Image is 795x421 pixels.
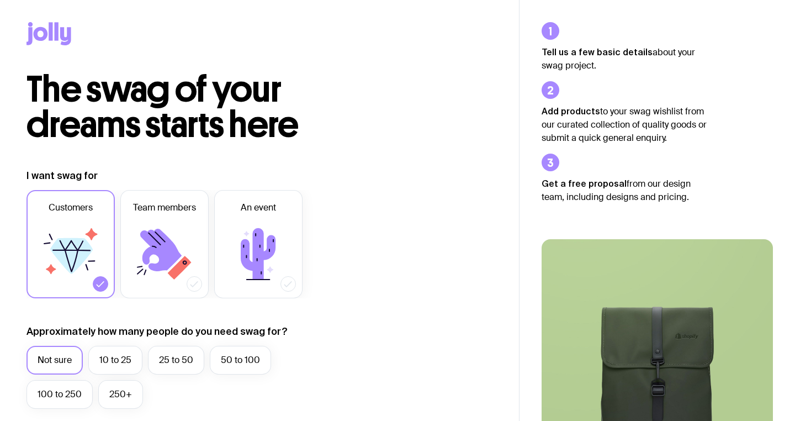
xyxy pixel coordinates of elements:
span: The swag of your dreams starts here [26,67,299,146]
strong: Tell us a few basic details [542,47,653,57]
p: to your swag wishlist from our curated collection of quality goods or submit a quick general enqu... [542,104,707,145]
label: 50 to 100 [210,346,271,375]
label: 25 to 50 [148,346,204,375]
span: Customers [49,201,93,214]
label: I want swag for [26,169,98,182]
p: from our design team, including designs and pricing. [542,177,707,204]
span: An event [241,201,276,214]
p: about your swag project. [542,45,707,72]
strong: Get a free proposal [542,178,627,188]
label: 100 to 250 [26,380,93,409]
label: Not sure [26,346,83,375]
span: Team members [133,201,196,214]
label: 10 to 25 [88,346,142,375]
label: 250+ [98,380,143,409]
strong: Add products [542,106,600,116]
label: Approximately how many people do you need swag for? [26,325,288,338]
